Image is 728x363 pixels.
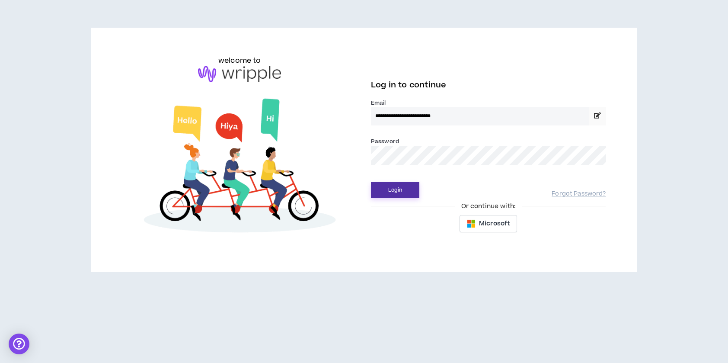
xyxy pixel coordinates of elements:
[371,182,419,198] button: Login
[371,80,446,90] span: Log in to continue
[479,219,510,228] span: Microsoft
[455,202,522,211] span: Or continue with:
[460,215,517,232] button: Microsoft
[218,55,261,66] h6: welcome to
[371,99,606,107] label: Email
[122,91,358,244] img: Welcome to Wripple
[198,66,281,82] img: logo-brand.png
[9,334,29,354] div: Open Intercom Messenger
[371,138,399,145] label: Password
[552,190,606,198] a: Forgot Password?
